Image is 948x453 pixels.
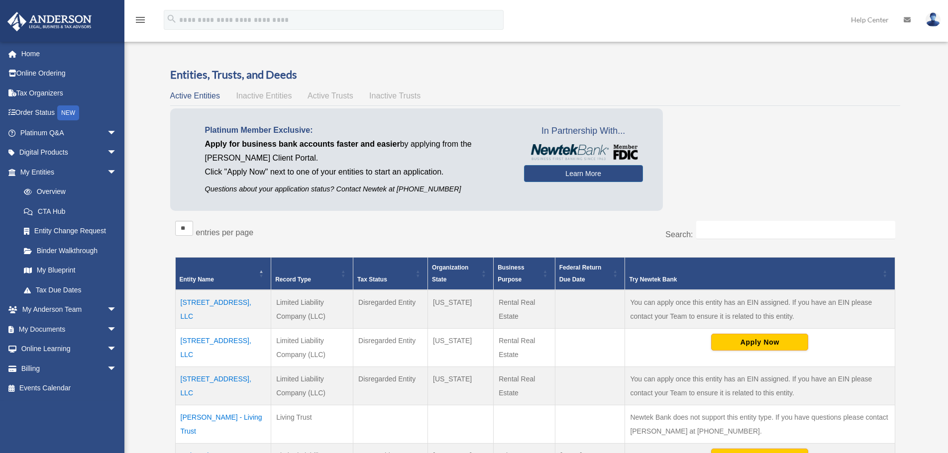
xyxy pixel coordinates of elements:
[353,367,428,405] td: Disregarded Entity
[308,91,353,100] span: Active Trusts
[175,367,271,405] td: [STREET_ADDRESS], LLC
[625,258,895,290] th: Try Newtek Bank : Activate to sort
[271,290,353,329] td: Limited Liability Company (LLC)
[175,290,271,329] td: [STREET_ADDRESS], LLC
[107,123,127,143] span: arrow_drop_down
[494,258,555,290] th: Business Purpose: Activate to sort
[107,162,127,182] span: arrow_drop_down
[7,44,132,64] a: Home
[357,276,387,283] span: Tax Status
[555,258,625,290] th: Federal Return Due Date: Activate to sort
[494,367,555,405] td: Rental Real Estate
[7,143,132,163] a: Digital Productsarrow_drop_down
[205,165,509,179] p: Click "Apply Now" next to one of your entities to start an application.
[180,276,214,283] span: Entity Name
[271,329,353,367] td: Limited Liability Company (LLC)
[14,201,127,221] a: CTA Hub
[170,91,220,100] span: Active Entities
[134,14,146,26] i: menu
[665,230,693,239] label: Search:
[107,319,127,340] span: arrow_drop_down
[134,17,146,26] a: menu
[524,123,643,139] span: In Partnership With...
[205,123,509,137] p: Platinum Member Exclusive:
[7,64,132,84] a: Online Ordering
[14,182,122,202] a: Overview
[166,13,177,24] i: search
[236,91,292,100] span: Inactive Entities
[353,290,428,329] td: Disregarded Entity
[107,143,127,163] span: arrow_drop_down
[428,367,494,405] td: [US_STATE]
[57,105,79,120] div: NEW
[275,276,311,283] span: Record Type
[432,264,468,283] span: Organization State
[494,329,555,367] td: Rental Real Estate
[175,329,271,367] td: [STREET_ADDRESS], LLC
[271,405,353,444] td: Living Trust
[7,339,132,359] a: Online Learningarrow_drop_down
[353,329,428,367] td: Disregarded Entity
[196,228,254,237] label: entries per page
[524,165,643,182] a: Learn More
[625,367,895,405] td: You can apply once this entity has an EIN assigned. If you have an EIN please contact your Team t...
[175,405,271,444] td: [PERSON_NAME] - Living Trust
[7,103,132,123] a: Order StatusNEW
[353,258,428,290] th: Tax Status: Activate to sort
[107,339,127,360] span: arrow_drop_down
[14,221,127,241] a: Entity Change Request
[625,290,895,329] td: You can apply once this entity has an EIN assigned. If you have an EIN please contact your Team t...
[7,359,132,378] a: Billingarrow_drop_down
[529,144,638,160] img: NewtekBankLogoSM.png
[170,67,900,83] h3: Entities, Trusts, and Deeds
[369,91,421,100] span: Inactive Trusts
[629,273,879,285] div: Try Newtek Bank
[205,140,400,148] span: Apply for business bank accounts faster and easier
[14,280,127,300] a: Tax Due Dates
[7,123,132,143] a: Platinum Q&Aarrow_drop_down
[7,378,132,398] a: Events Calendar
[625,405,895,444] td: Newtek Bank does not support this entity type. If you have questions please contact [PERSON_NAME]...
[498,264,524,283] span: Business Purpose
[4,12,95,31] img: Anderson Advisors Platinum Portal
[428,329,494,367] td: [US_STATE]
[494,290,555,329] td: Rental Real Estate
[175,258,271,290] th: Entity Name: Activate to invert sorting
[271,367,353,405] td: Limited Liability Company (LLC)
[711,334,808,351] button: Apply Now
[271,258,353,290] th: Record Type: Activate to sort
[926,12,941,27] img: User Pic
[14,241,127,261] a: Binder Walkthrough
[205,137,509,165] p: by applying from the [PERSON_NAME] Client Portal.
[7,162,127,182] a: My Entitiesarrow_drop_down
[107,359,127,379] span: arrow_drop_down
[7,83,132,103] a: Tax Organizers
[559,264,602,283] span: Federal Return Due Date
[428,290,494,329] td: [US_STATE]
[107,300,127,320] span: arrow_drop_down
[7,300,132,320] a: My Anderson Teamarrow_drop_down
[14,261,127,280] a: My Blueprint
[205,183,509,195] p: Questions about your application status? Contact Newtek at [PHONE_NUMBER]
[7,319,132,339] a: My Documentsarrow_drop_down
[428,258,494,290] th: Organization State: Activate to sort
